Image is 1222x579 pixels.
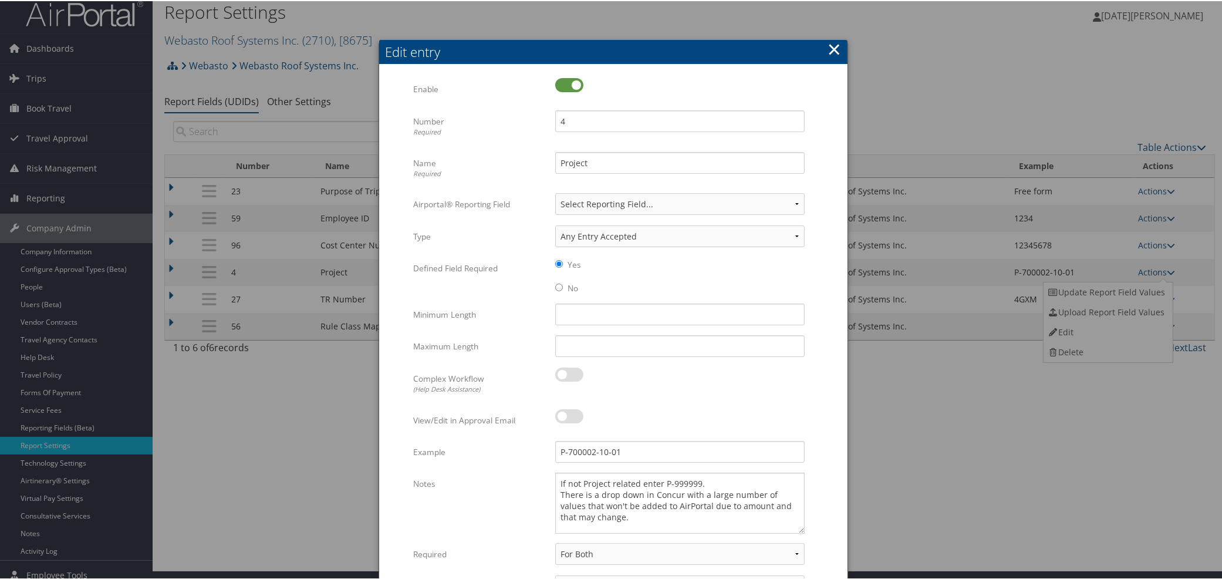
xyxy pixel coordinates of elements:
label: Required [413,542,546,564]
label: Name [413,151,546,183]
label: Example [413,440,546,462]
label: Maximum Length [413,334,546,356]
label: Number [413,109,546,142]
label: Enable [413,77,546,99]
div: Required [413,168,546,178]
label: Airportal® Reporting Field [413,192,546,214]
label: Minimum Length [413,302,546,325]
div: (Help Desk Assistance) [413,383,546,393]
div: Edit entry [385,42,848,60]
label: Yes [568,258,580,270]
button: × [828,36,841,60]
label: Notes [413,472,546,494]
label: No [568,281,578,293]
label: Type [413,224,546,247]
label: Defined Field Required [413,256,546,278]
label: Complex Workflow [413,366,546,399]
div: Required [413,126,546,136]
label: View/Edit in Approval Email [413,408,546,430]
